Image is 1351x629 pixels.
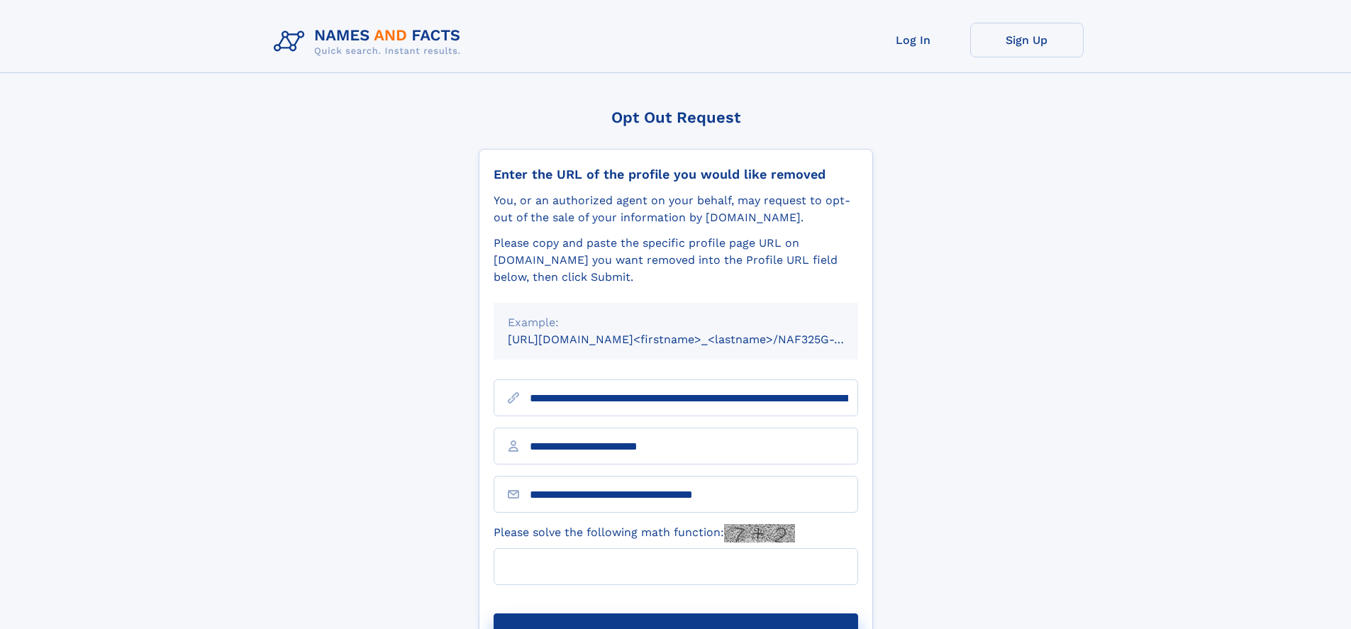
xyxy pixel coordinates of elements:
div: Example: [508,314,844,331]
div: Enter the URL of the profile you would like removed [494,167,858,182]
div: Please copy and paste the specific profile page URL on [DOMAIN_NAME] you want removed into the Pr... [494,235,858,286]
small: [URL][DOMAIN_NAME]<firstname>_<lastname>/NAF325G-xxxxxxxx [508,333,885,346]
a: Sign Up [970,23,1084,57]
img: Logo Names and Facts [268,23,472,61]
div: Opt Out Request [479,108,873,126]
a: Log In [857,23,970,57]
label: Please solve the following math function: [494,524,795,542]
div: You, or an authorized agent on your behalf, may request to opt-out of the sale of your informatio... [494,192,858,226]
